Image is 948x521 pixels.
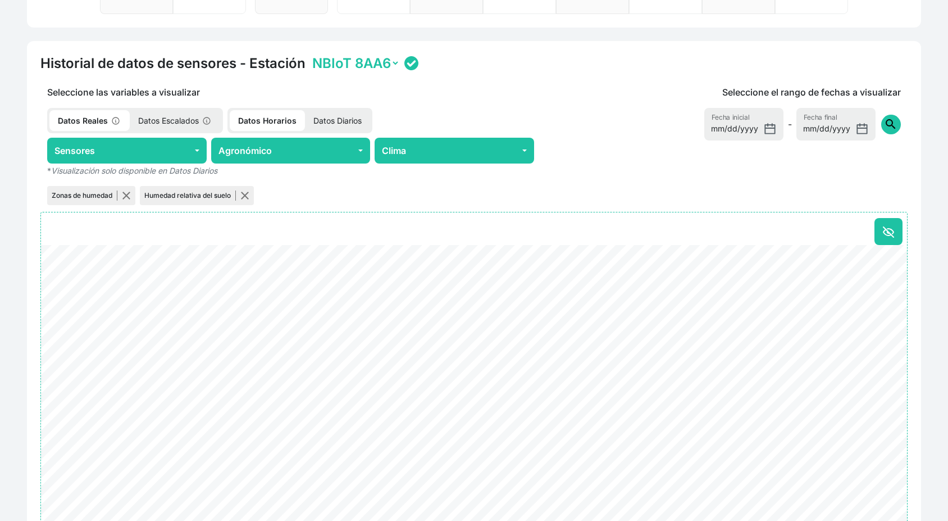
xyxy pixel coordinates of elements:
[881,115,901,134] button: search
[40,55,306,72] h4: Historial de datos de sensores - Estación
[310,55,400,72] select: Station selector
[211,138,371,164] button: Agronómico
[51,166,217,175] em: Visualización solo disponible en Datos Diarios
[47,138,207,164] button: Sensores
[49,110,130,131] p: Datos Reales
[144,191,236,201] p: Humedad relativa del suelo
[305,110,370,131] p: Datos Diarios
[884,117,897,131] span: search
[52,191,117,201] p: Zonas de humedad
[230,110,305,131] p: Datos Horarios
[40,85,541,99] p: Seleccione las variables a visualizar
[375,138,534,164] button: Clima
[874,218,903,245] button: Ocultar todo
[788,117,792,131] span: -
[404,56,418,70] img: status
[130,110,221,131] p: Datos Escalados
[722,85,901,99] p: Seleccione el rango de fechas a visualizar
